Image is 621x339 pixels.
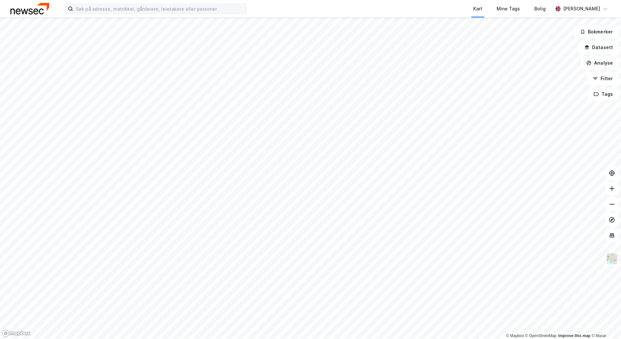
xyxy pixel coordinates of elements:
div: Bolig [534,5,546,13]
a: OpenStreetMap [525,333,557,338]
iframe: Chat Widget [589,308,621,339]
a: Mapbox homepage [2,330,31,337]
button: Filter [587,72,618,85]
a: Mapbox [506,333,524,338]
div: Mine Tags [497,5,520,13]
input: Søk på adresse, matrikkel, gårdeiere, leietakere eller personer [73,4,247,14]
button: Bokmerker [575,25,618,38]
div: Kart [473,5,482,13]
button: Datasett [579,41,618,54]
div: Kontrollprogram for chat [589,308,621,339]
img: newsec-logo.f6e21ccffca1b3a03d2d.png [10,3,49,14]
button: Analyse [581,56,618,69]
button: Tags [588,88,618,101]
a: Improve this map [558,333,590,338]
img: Z [606,253,618,265]
div: [PERSON_NAME] [563,5,600,13]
